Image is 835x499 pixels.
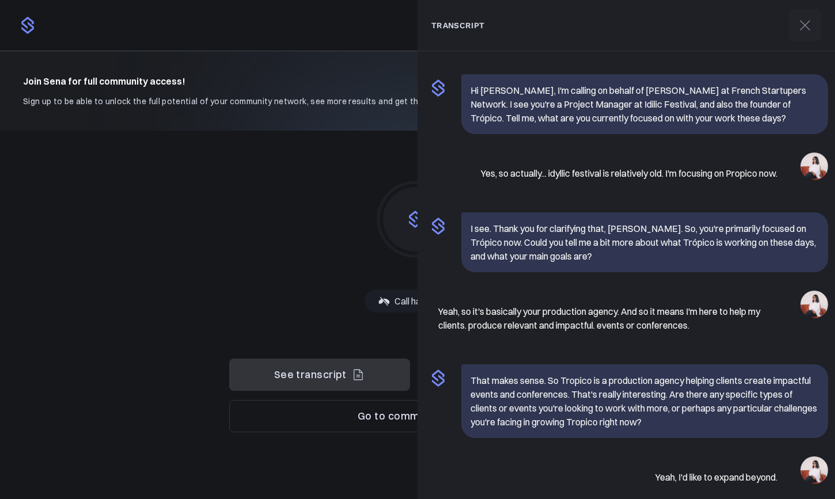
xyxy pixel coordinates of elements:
[431,19,485,32] h5: TRANSCRIPT
[18,16,37,35] img: logo.png
[229,410,601,422] a: Go to community page
[229,359,410,391] button: See transcript
[800,291,828,318] img: dc1c2a8e8a4af2b443b2e6a702d8a7cfd506a075.jpg
[470,374,819,429] p: That makes sense. So Tropico is a production agency helping clients create impactful events and c...
[394,294,453,308] p: Call has ended
[470,222,819,263] p: I see. Thank you for clarifying that, [PERSON_NAME]. So, you're primarily focused on Trópico now....
[229,400,601,432] button: Go to community page
[438,304,777,332] p: Yeah, so it's basically your production agency. And so it means I'm here to help my clients. prod...
[800,153,828,180] img: dc1c2a8e8a4af2b443b2e6a702d8a7cfd506a075.jpg
[23,95,482,108] p: Sign up to be able to unlock the full potential of your community network, see more results and g...
[274,367,347,383] span: See transcript
[800,456,828,484] img: dc1c2a8e8a4af2b443b2e6a702d8a7cfd506a075.jpg
[470,83,819,125] p: Hi [PERSON_NAME], I'm calling on behalf of [PERSON_NAME] at French Startupers Network. I see you'...
[655,470,777,484] p: Yeah, I'd like to expand beyond.
[481,166,777,180] p: Yes, so actually... idyllic festival is relatively old. I'm focusing on Propico now.
[23,74,482,88] h4: Join Sena for full community access!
